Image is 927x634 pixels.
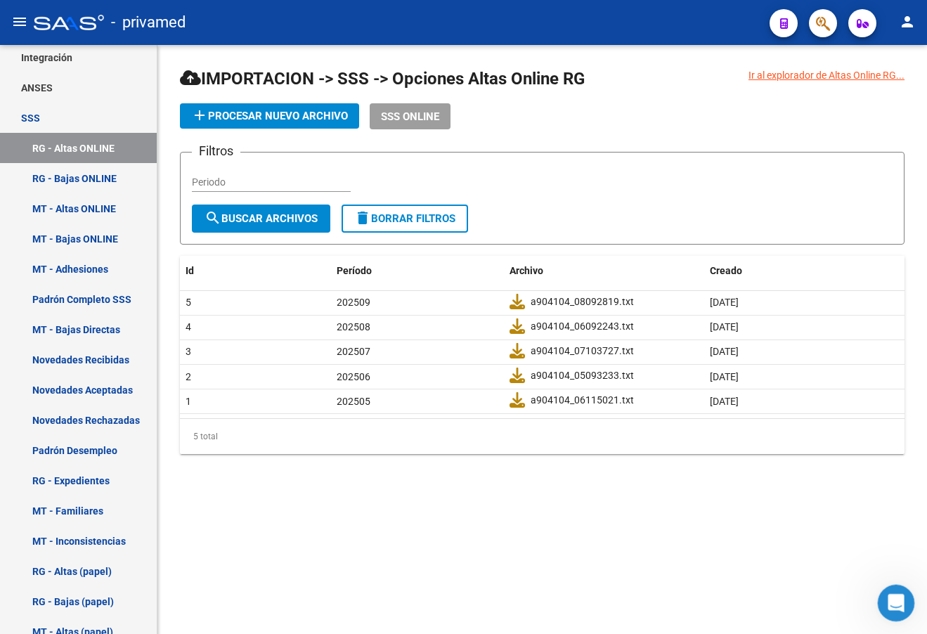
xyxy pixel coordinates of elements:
[22,308,219,335] div: en este instructivo hay un correo q puede ayudarlos.
[22,347,147,355] div: [PERSON_NAME] • Hace 40m
[531,294,634,310] span: a904104_08092819.txt
[370,103,450,129] button: SSS ONLINE
[186,346,191,357] span: 3
[11,77,270,221] div: Constanza dice…
[186,321,191,332] span: 4
[186,297,191,308] span: 5
[710,265,742,276] span: Creado
[89,460,101,472] button: Start recording
[241,455,264,477] button: Enviar un mensaje…
[337,396,370,407] span: 202505
[9,6,36,32] button: go back
[12,431,269,455] textarea: Escribe un mensaje...
[342,205,468,233] button: Borrar Filtros
[337,297,370,308] span: 202509
[899,13,916,30] mat-icon: person
[191,110,348,122] span: Procesar nuevo archivo
[504,256,704,286] datatable-header-cell: Archivo
[40,8,63,30] div: Profile image for Ludmila
[22,287,147,295] div: [PERSON_NAME] • Hace 40m
[180,103,359,129] button: Procesar nuevo archivo
[531,392,634,408] span: a904104_06115021.txt
[22,460,33,472] button: Adjuntar un archivo
[62,13,259,67] div: este es el usuario y contraseña que nos dieron y nunca lo cambiamos pero cuando quiero ingresar m...
[11,221,270,254] div: Ludmila dice…
[192,205,330,233] button: Buscar Archivos
[186,396,191,407] span: 1
[186,265,194,276] span: Id
[531,343,634,359] span: a904104_07103727.txt
[11,299,270,369] div: Ludmila dice…
[11,253,270,299] div: Ludmila dice…
[710,396,739,407] span: [DATE]
[205,212,318,225] span: Buscar Archivos
[381,110,439,123] span: SSS ONLINE
[180,419,905,454] div: 5 total
[710,346,739,357] span: [DATE]
[111,7,186,38] span: - privamed
[354,209,371,226] mat-icon: delete
[180,69,585,89] span: IMPORTACION -> SSS -> Opciones Altas Online RG
[331,256,503,286] datatable-header-cell: Período
[337,321,370,332] span: 202508
[247,6,272,31] div: Cerrar
[11,253,143,284] div: [URL][DOMAIN_NAME][PERSON_NAME] • Hace 40m
[191,107,208,124] mat-icon: add
[11,221,228,252] div: en sistema tengo la misma información
[748,67,905,83] div: Ir al explorador de Altas Online RG...
[22,262,132,273] a: [URL][DOMAIN_NAME]
[62,377,259,405] div: Perfecto ahí me comunico, gracias [PERSON_NAME]
[337,371,370,382] span: 202506
[67,460,78,472] button: Selector de gif
[51,369,270,413] div: Perfecto ahí me comunico, gracias [PERSON_NAME]
[11,369,270,430] div: Constanza dice…
[68,7,160,18] h1: [PERSON_NAME]
[710,371,739,382] span: [DATE]
[22,230,217,244] div: en sistema tengo la misma información
[710,297,739,308] span: [DATE]
[531,318,634,335] span: a904104_06092243.txt
[220,6,247,32] button: Inicio
[186,371,191,382] span: 2
[11,299,231,344] div: en este instructivo hay un correo q puede ayudarlos.[PERSON_NAME] • Hace 40m
[11,13,28,30] mat-icon: menu
[68,18,96,32] p: Activo
[180,256,331,286] datatable-header-cell: Id
[205,209,221,226] mat-icon: search
[531,368,634,384] span: a904104_05093233.txt
[710,321,739,332] span: [DATE]
[337,346,370,357] span: 202507
[192,141,240,161] h3: Filtros
[337,265,372,276] span: Período
[510,265,543,276] span: Archivo
[354,212,455,225] span: Borrar Filtros
[44,460,56,472] button: Selector de emoji
[878,585,915,622] iframe: Intercom live chat
[704,256,905,286] datatable-header-cell: Creado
